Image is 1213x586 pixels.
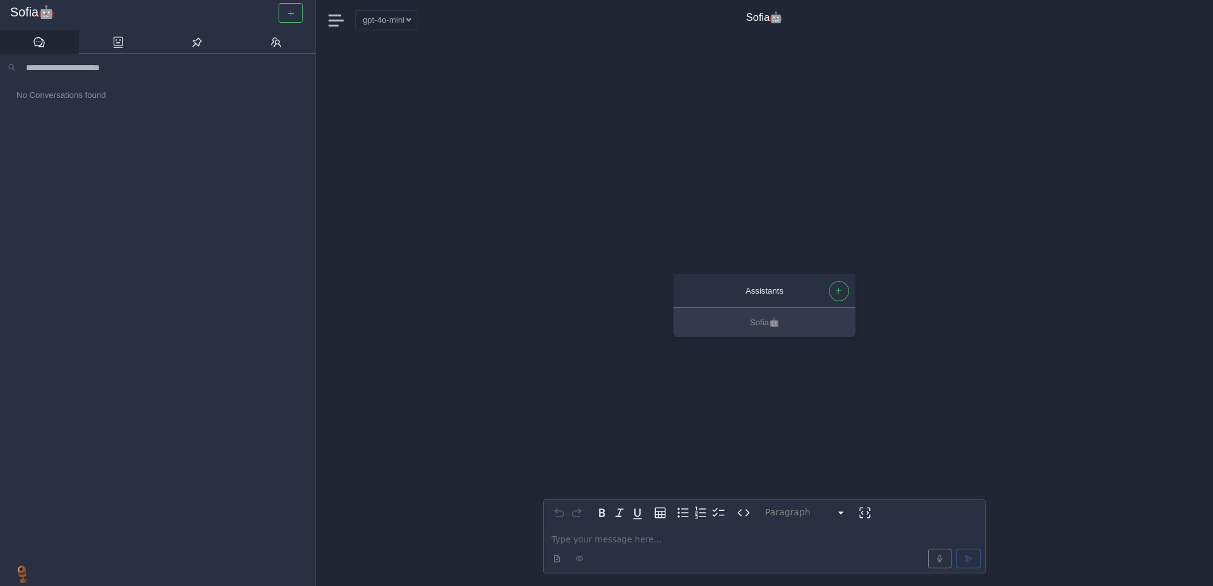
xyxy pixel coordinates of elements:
input: Search conversations [21,59,308,76]
button: Inline code format [735,504,752,522]
div: Assistants [686,284,843,297]
button: Block type [760,504,851,522]
button: Sofia🤖 [673,309,855,337]
div: editable markdown [544,525,985,573]
button: Underline [629,504,646,522]
h4: Sofia🤖 [746,11,783,24]
button: Check list [709,504,727,522]
a: Sofia🤖 [10,5,305,20]
button: gpt-4o-mini [355,10,418,30]
div: toggle group [674,504,727,522]
button: Italic [611,504,629,522]
button: Bulleted list [674,504,692,522]
button: Numbered list [692,504,709,522]
button: Bold [593,504,611,522]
